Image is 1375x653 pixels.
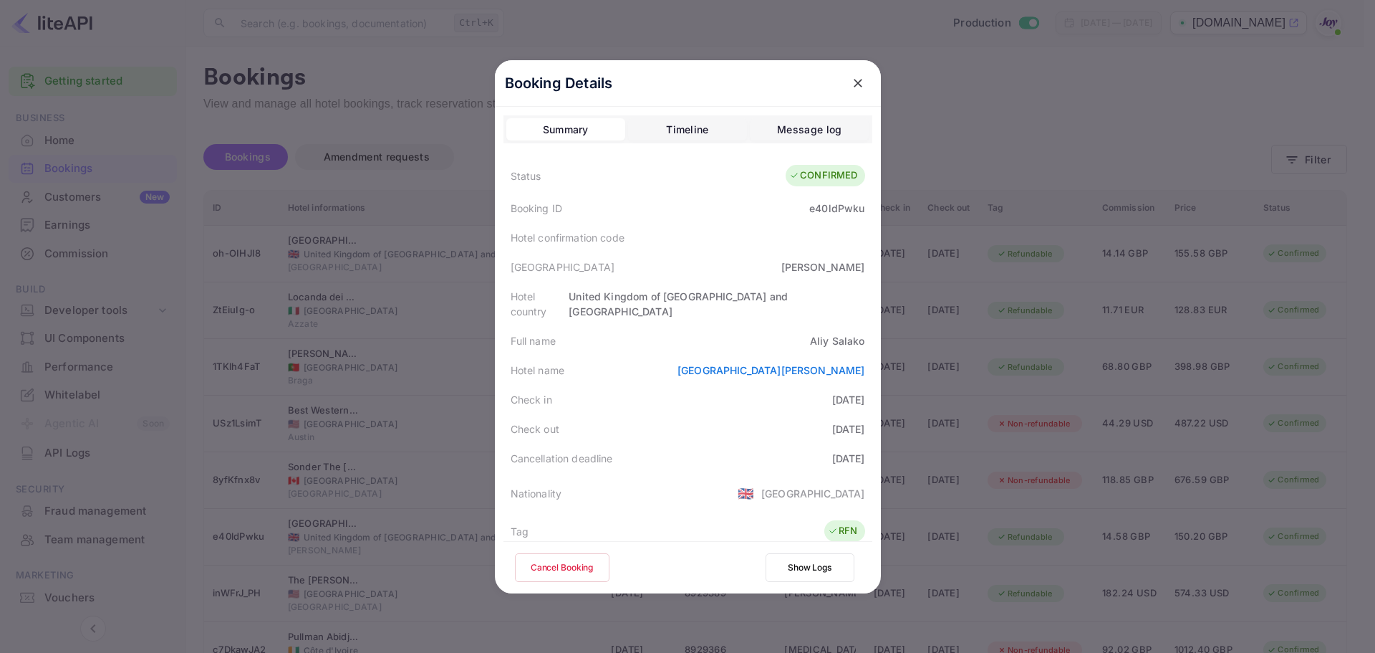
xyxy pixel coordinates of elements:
[810,333,865,348] div: Aliy Salako
[832,451,865,466] div: [DATE]
[511,451,613,466] div: Cancellation deadline
[789,168,857,183] div: CONFIRMED
[505,72,613,94] p: Booking Details
[511,392,552,407] div: Check in
[809,201,864,216] div: e40ldPwku
[738,480,754,506] span: United States
[511,289,569,319] div: Hotel country
[515,553,609,582] button: Cancel Booking
[750,118,869,141] button: Message log
[628,118,747,141] button: Timeline
[511,333,556,348] div: Full name
[506,118,625,141] button: Summary
[777,121,841,138] div: Message log
[511,486,562,501] div: Nationality
[511,421,559,437] div: Check out
[511,259,615,275] div: [GEOGRAPHIC_DATA]
[832,421,865,437] div: [DATE]
[511,230,624,245] div: Hotel confirmation code
[677,364,865,376] a: [GEOGRAPHIC_DATA][PERSON_NAME]
[666,121,708,138] div: Timeline
[511,201,563,216] div: Booking ID
[761,486,865,501] div: [GEOGRAPHIC_DATA]
[511,524,529,539] div: Tag
[511,363,565,378] div: Hotel name
[766,553,854,582] button: Show Logs
[569,289,864,319] div: United Kingdom of [GEOGRAPHIC_DATA] and [GEOGRAPHIC_DATA]
[781,259,865,275] div: [PERSON_NAME]
[511,168,541,183] div: Status
[832,392,865,407] div: [DATE]
[845,70,871,96] button: close
[828,524,857,538] div: RFN
[543,121,589,138] div: Summary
